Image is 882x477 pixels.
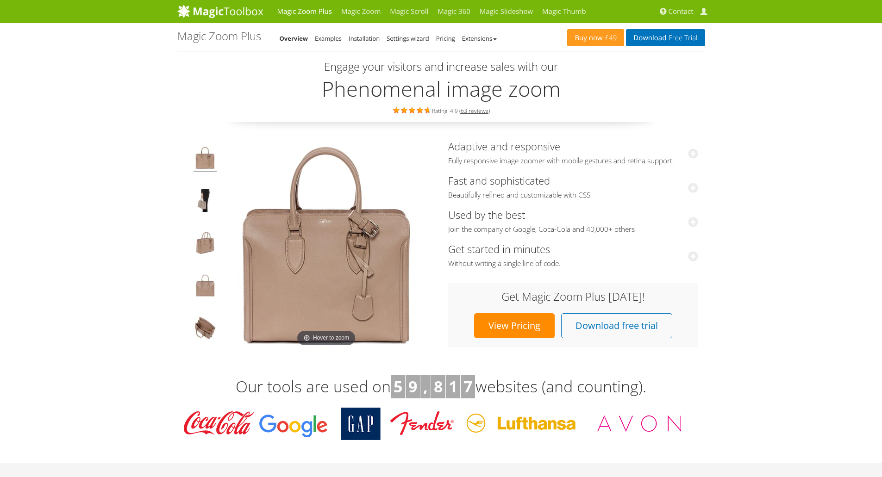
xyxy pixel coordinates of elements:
b: 5 [394,376,402,397]
a: Get started in minutesWithout writing a single line of code. [448,242,698,268]
a: Settings wizard [387,34,429,43]
a: Magic Zoom Plus DemoHover to zoom [222,141,431,349]
img: MagicToolbox.com - Image tools for your website [177,4,263,18]
a: Buy now£49 [567,29,624,46]
h3: Engage your visitors and increase sales with our [180,61,703,73]
b: 7 [463,376,472,397]
b: 8 [434,376,443,397]
span: £49 [603,34,617,42]
a: Extensions [462,34,497,43]
a: Used by the bestJoin the company of Google, Coca-Cola and 40,000+ others [448,208,698,234]
span: Beautifully refined and customizable with CSS [448,191,698,200]
span: Free Trial [666,34,697,42]
img: Magic Zoom Plus Demo [222,141,431,349]
img: JavaScript zoom tool example [194,316,217,342]
b: , [423,376,428,397]
span: Contact [669,7,694,16]
a: 63 reviews [461,107,488,115]
a: Examples [315,34,342,43]
img: jQuery image zoom example [194,231,217,257]
span: Join the company of Google, Coca-Cola and 40,000+ others [448,225,698,234]
h2: Phenomenal image zoom [177,77,705,100]
a: Adaptive and responsiveFully responsive image zoomer with mobile gestures and retina support. [448,139,698,166]
span: Fully responsive image zoomer with mobile gestures and retina support. [448,156,698,166]
h1: Magic Zoom Plus [177,30,261,42]
a: Download free trial [561,313,672,338]
a: DownloadFree Trial [626,29,705,46]
a: Fast and sophisticatedBeautifully refined and customizable with CSS [448,173,698,200]
a: Pricing [436,34,455,43]
b: 1 [449,376,457,397]
img: JavaScript image zoom example [194,189,217,215]
img: Product image zoom example [194,146,217,172]
a: Installation [349,34,380,43]
div: Rating: 4.9 ( ) [177,105,705,115]
b: 9 [408,376,417,397]
img: Magic Toolbox Customers [177,408,691,440]
span: Without writing a single line of code. [448,259,698,268]
img: Hover image zoom example [194,274,217,300]
h3: Get Magic Zoom Plus [DATE]! [457,291,689,303]
a: View Pricing [474,313,555,338]
a: Overview [280,34,308,43]
h3: Our tools are used on websites (and counting). [177,375,705,399]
